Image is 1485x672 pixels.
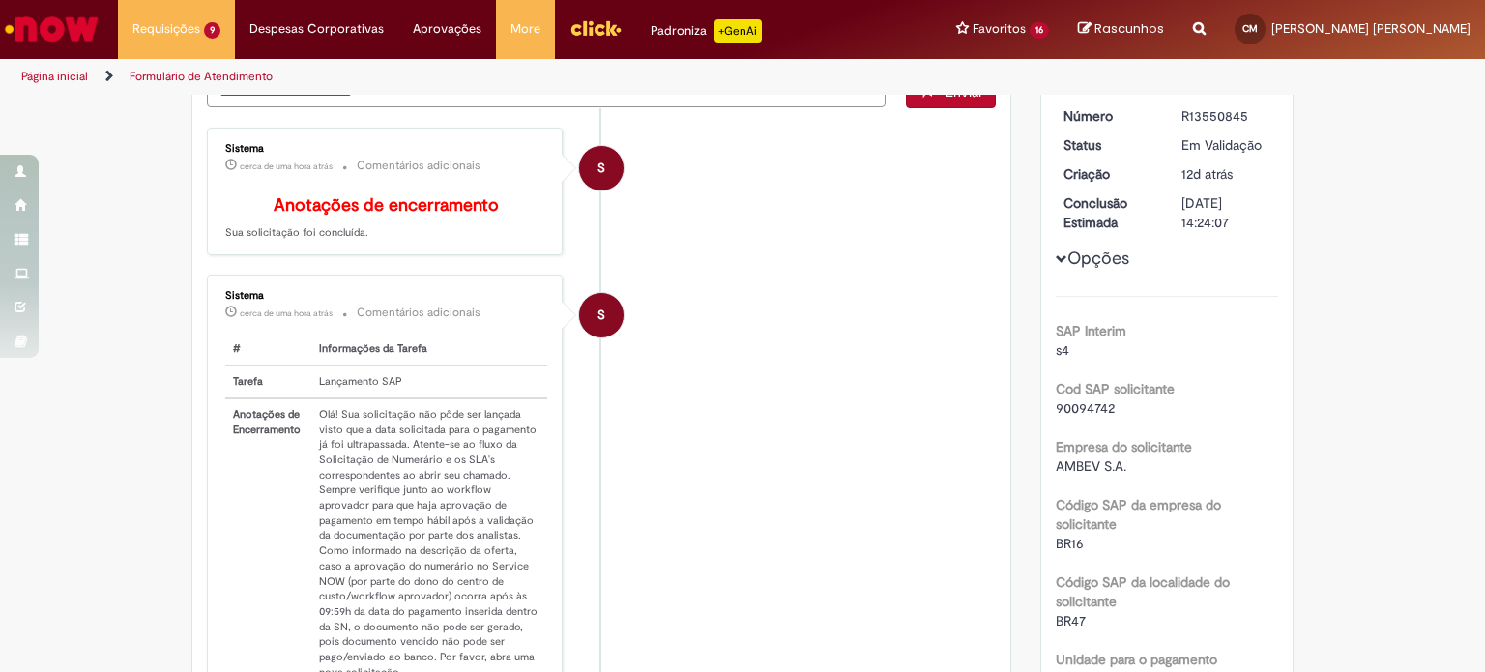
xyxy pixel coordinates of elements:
[1056,457,1126,475] span: AMBEV S.A.
[1049,106,1168,126] dt: Número
[1056,399,1115,417] span: 90094742
[1271,20,1470,37] span: [PERSON_NAME] [PERSON_NAME]
[15,59,975,95] ul: Trilhas de página
[225,290,547,302] div: Sistema
[21,69,88,84] a: Página inicial
[311,334,547,365] th: Informações da Tarefa
[274,194,499,217] b: Anotações de encerramento
[1056,573,1230,610] b: Código SAP da localidade do solicitante
[1056,535,1084,552] span: BR16
[651,19,762,43] div: Padroniza
[1049,164,1168,184] dt: Criação
[1181,135,1271,155] div: Em Validação
[579,146,624,190] div: System
[225,143,547,155] div: Sistema
[357,158,480,174] small: Comentários adicionais
[1056,438,1192,455] b: Empresa do solicitante
[357,305,480,321] small: Comentários adicionais
[1049,135,1168,155] dt: Status
[130,69,273,84] a: Formulário de Atendimento
[1056,651,1217,668] b: Unidade para o pagamento
[311,365,547,398] td: Lançamento SAP
[597,145,605,191] span: S
[714,19,762,43] p: +GenAi
[240,307,333,319] time: 01/10/2025 09:34:34
[1181,193,1271,232] div: [DATE] 14:24:07
[240,307,333,319] span: cerca de uma hora atrás
[1242,22,1258,35] span: CM
[1030,22,1049,39] span: 16
[1181,165,1233,183] span: 12d atrás
[579,293,624,337] div: System
[225,196,547,241] p: Sua solicitação foi concluída.
[204,22,220,39] span: 9
[249,19,384,39] span: Despesas Corporativas
[1181,164,1271,184] div: 19/09/2025 14:04:47
[1056,496,1221,533] b: Código SAP da empresa do solicitante
[569,14,622,43] img: click_logo_yellow_360x200.png
[1056,322,1126,339] b: SAP Interim
[973,19,1026,39] span: Favoritos
[132,19,200,39] span: Requisições
[946,83,983,101] span: Enviar
[1056,341,1069,359] span: s4
[225,334,311,365] th: #
[1056,380,1175,397] b: Cod SAP solicitante
[510,19,540,39] span: More
[240,161,333,172] span: cerca de uma hora atrás
[1078,20,1164,39] a: Rascunhos
[1181,165,1233,183] time: 19/09/2025 14:04:47
[597,292,605,338] span: S
[413,19,481,39] span: Aprovações
[225,365,311,398] th: Tarefa
[1094,19,1164,38] span: Rascunhos
[1181,106,1271,126] div: R13550845
[2,10,102,48] img: ServiceNow
[1049,193,1168,232] dt: Conclusão Estimada
[1056,612,1086,629] span: BR47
